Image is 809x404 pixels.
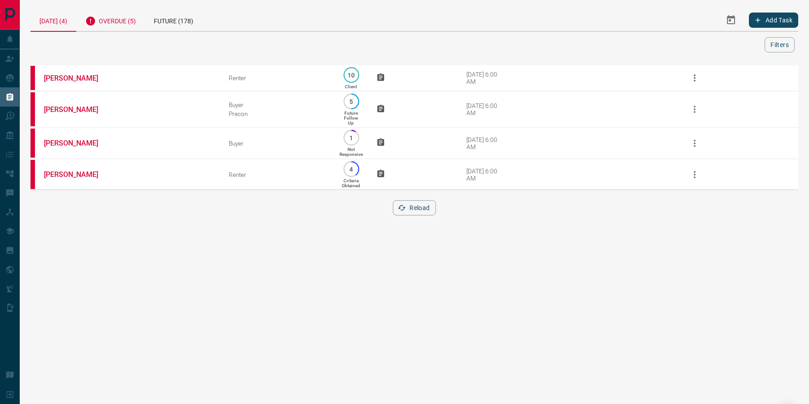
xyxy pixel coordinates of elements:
[44,139,111,147] a: [PERSON_NAME]
[345,84,357,89] p: Client
[348,72,355,78] p: 10
[44,105,111,114] a: [PERSON_NAME]
[30,129,35,158] div: property.ca
[348,98,355,105] p: 5
[30,92,35,126] div: property.ca
[348,166,355,172] p: 4
[44,170,111,179] a: [PERSON_NAME]
[765,37,795,52] button: Filters
[466,168,505,182] div: [DATE] 6:00 AM
[466,102,505,116] div: [DATE] 6:00 AM
[30,66,35,90] div: property.ca
[44,74,111,82] a: [PERSON_NAME]
[348,134,355,141] p: 1
[145,9,202,31] div: Future (178)
[229,74,326,82] div: Renter
[229,171,326,178] div: Renter
[76,9,145,31] div: Overdue (5)
[393,200,435,215] button: Reload
[344,111,358,125] p: Future Follow Up
[229,110,326,117] div: Precon
[30,160,35,189] div: property.ca
[720,9,742,31] button: Select Date Range
[466,71,505,85] div: [DATE] 6:00 AM
[466,136,505,150] div: [DATE] 6:00 AM
[229,140,326,147] div: Buyer
[339,147,363,157] p: Not Responsive
[342,178,360,188] p: Criteria Obtained
[749,13,798,28] button: Add Task
[30,9,76,32] div: [DATE] (4)
[229,101,326,108] div: Buyer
